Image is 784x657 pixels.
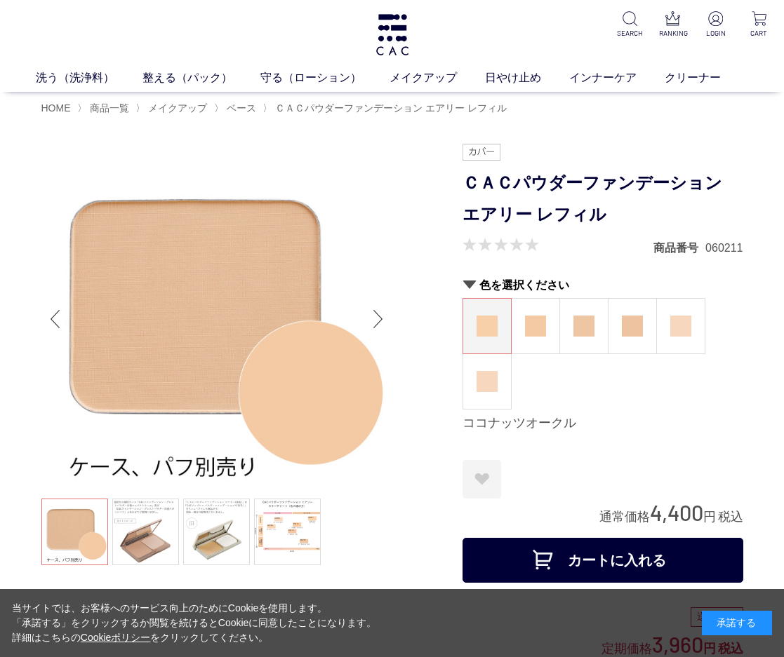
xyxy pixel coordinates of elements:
span: 通常価格 [599,510,650,524]
img: logo [374,14,411,55]
li: 〉 [135,102,211,115]
a: 整える（パック） [142,69,260,86]
div: 承諾する [702,611,772,635]
dl: ピーチベージュ [463,353,512,409]
dl: マカダミアオークル [511,298,560,354]
dl: ピーチアイボリー [656,298,705,354]
span: 商品一覧 [90,102,129,114]
a: 洗う（洗浄料） [36,69,142,86]
a: 商品一覧 [87,102,129,114]
a: ヘーゼルオークル [560,299,608,353]
span: メイクアップ [148,102,207,114]
li: 〉 [263,102,510,115]
dl: アーモンドオークル [608,298,657,354]
a: RANKING [659,11,686,39]
img: ＣＡＣパウダーファンデーション エアリー レフィル マカダミアオークル [41,144,392,494]
img: ピーチベージュ [477,371,498,392]
a: 守る（ローション） [260,69,390,86]
div: Previous slide [41,291,69,347]
a: マカダミアオークル [512,299,559,353]
a: メイクアップ [390,69,485,86]
img: ヘーゼルオークル [573,316,594,337]
a: Cookieポリシー [81,632,151,643]
img: ココナッツオークル [477,316,498,337]
span: ＣＡＣパウダーファンデーション エアリー レフィル [275,102,507,114]
img: ピーチアイボリー [670,316,691,337]
span: 4,400 [650,499,703,525]
dl: ココナッツオークル [463,298,512,354]
dd: 060211 [705,241,743,255]
p: SEARCH [616,28,644,39]
a: お気に入りに登録する [463,460,501,499]
a: 日やけ止め [485,69,569,86]
a: SEARCH [616,11,644,39]
span: 円 [703,510,716,524]
div: ココナッツオークル [463,415,743,432]
li: 〉 [214,102,260,115]
li: 〉 [77,102,133,115]
img: カバー [463,144,500,161]
a: インナーケア [569,69,665,86]
a: LOGIN [702,11,729,39]
a: ピーチベージュ [463,354,511,409]
a: ＣＡＣパウダーファンデーション エアリー レフィル [272,102,507,114]
a: メイクアップ [145,102,207,114]
a: クリーナー [665,69,749,86]
img: アーモンドオークル [622,316,643,337]
p: CART [745,28,773,39]
span: 税込 [718,510,743,524]
span: ベース [227,102,256,114]
img: マカダミアオークル [525,316,546,337]
a: CART [745,11,773,39]
a: ピーチアイボリー [657,299,705,353]
h1: ＣＡＣパウダーファンデーション エアリー レフィル [463,168,743,231]
h2: 色を選択ください [463,278,743,292]
div: 当サイトでは、お客様へのサービス向上のためにCookieを使用します。 「承諾する」をクリックするか閲覧を続けるとCookieに同意したことになります。 詳細はこちらの をクリックしてください。 [12,601,377,645]
p: LOGIN [702,28,729,39]
a: HOME [41,102,71,114]
button: カートに入れる [463,538,743,583]
div: Next slide [364,291,392,347]
p: RANKING [659,28,686,39]
a: アーモンドオークル [609,299,656,353]
dl: ヘーゼルオークル [559,298,609,354]
dt: 商品番号 [653,241,705,255]
a: ベース [224,102,256,114]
